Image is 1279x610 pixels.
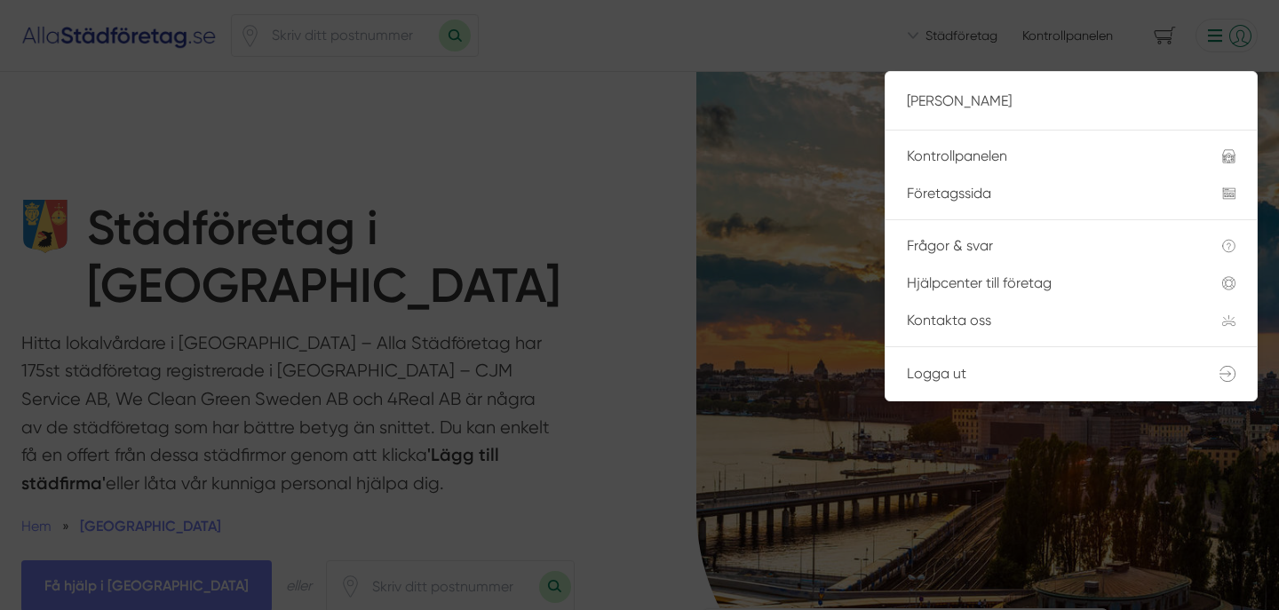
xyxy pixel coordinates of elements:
a: Logga ut [886,354,1257,392]
span: Logga ut [907,365,966,382]
p: [PERSON_NAME] [907,90,1235,112]
div: Kontrollpanelen [907,148,1180,164]
div: Kontakta oss [907,313,1180,329]
div: Hjälpcenter till företag [907,275,1180,291]
div: Frågor & svar [907,238,1180,254]
div: Företagssida [907,186,1180,202]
